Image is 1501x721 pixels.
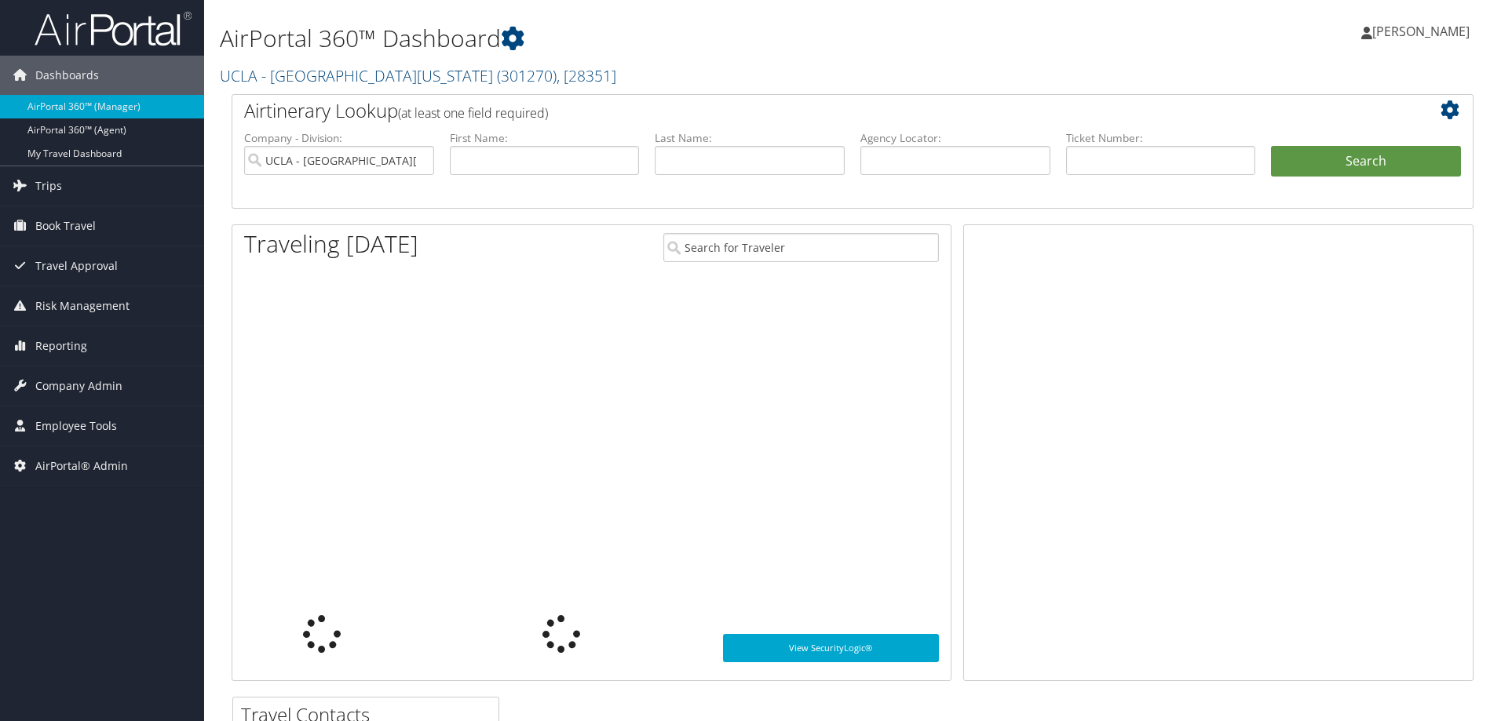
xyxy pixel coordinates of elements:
[655,130,845,146] label: Last Name:
[35,10,192,47] img: airportal-logo.png
[860,130,1050,146] label: Agency Locator:
[35,56,99,95] span: Dashboards
[557,65,616,86] span: , [ 28351 ]
[220,22,1064,55] h1: AirPortal 360™ Dashboard
[35,286,130,326] span: Risk Management
[244,228,418,260] h1: Traveling [DATE]
[1372,23,1470,40] span: [PERSON_NAME]
[723,634,939,662] a: View SecurityLogic®
[35,326,87,366] span: Reporting
[35,206,96,246] span: Book Travel
[663,233,939,262] input: Search for Traveler
[35,366,122,406] span: Company Admin
[244,130,434,146] label: Company - Division:
[220,65,616,86] a: UCLA - [GEOGRAPHIC_DATA][US_STATE]
[1271,146,1461,177] button: Search
[398,104,548,122] span: (at least one field required)
[35,166,62,206] span: Trips
[497,65,557,86] span: ( 301270 )
[35,246,118,286] span: Travel Approval
[1361,8,1485,55] a: [PERSON_NAME]
[35,446,128,486] span: AirPortal® Admin
[244,97,1357,124] h2: Airtinerary Lookup
[450,130,640,146] label: First Name:
[35,406,117,446] span: Employee Tools
[1066,130,1256,146] label: Ticket Number:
